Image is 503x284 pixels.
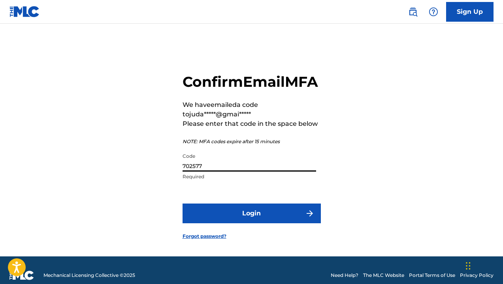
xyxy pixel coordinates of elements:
[463,246,503,284] iframe: Chat Widget
[183,204,321,223] button: Login
[331,272,358,279] a: Need Help?
[9,6,40,17] img: MLC Logo
[466,254,471,278] div: Drag
[408,7,418,17] img: search
[429,7,438,17] img: help
[43,272,135,279] span: Mechanical Licensing Collective © 2025
[426,4,441,20] div: Help
[183,73,321,91] h2: Confirm Email MFA
[405,4,421,20] a: Public Search
[183,233,226,240] a: Forgot password?
[409,272,455,279] a: Portal Terms of Use
[9,271,34,280] img: logo
[183,173,316,180] p: Required
[363,272,404,279] a: The MLC Website
[305,209,315,218] img: f7272a7cc735f4ea7f67.svg
[183,138,321,145] p: NOTE: MFA codes expire after 15 minutes
[460,272,494,279] a: Privacy Policy
[446,2,494,22] a: Sign Up
[183,119,321,129] p: Please enter that code in the space below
